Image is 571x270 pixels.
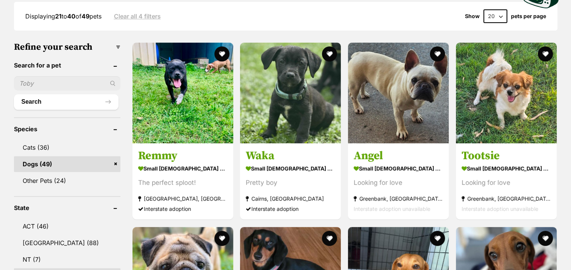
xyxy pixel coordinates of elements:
[138,163,228,174] strong: small [DEMOGRAPHIC_DATA] Dog
[462,178,551,188] div: Looking for love
[14,94,119,109] button: Search
[14,76,120,91] input: Toby
[138,204,228,214] div: Interstate adoption
[14,126,120,132] header: Species
[354,194,443,204] strong: Greenbank, [GEOGRAPHIC_DATA]
[246,204,335,214] div: Interstate adoption
[322,46,337,61] button: favourite
[214,231,229,246] button: favourite
[456,43,557,143] img: Tootsie - Tibetan Terrier Dog
[456,143,557,220] a: Tootsie small [DEMOGRAPHIC_DATA] Dog Looking for love Greenbank, [GEOGRAPHIC_DATA] Interstate ado...
[430,46,445,61] button: favourite
[138,194,228,204] strong: [GEOGRAPHIC_DATA], [GEOGRAPHIC_DATA]
[214,46,229,61] button: favourite
[138,149,228,163] h3: Remmy
[25,12,102,20] span: Displaying to of pets
[114,13,161,20] a: Clear all 4 filters
[14,235,120,251] a: [GEOGRAPHIC_DATA] (88)
[14,156,120,172] a: Dogs (49)
[82,12,89,20] strong: 49
[354,163,443,174] strong: small [DEMOGRAPHIC_DATA] Dog
[14,42,120,52] h3: Refine your search
[14,140,120,155] a: Cats (36)
[354,178,443,188] div: Looking for love
[322,231,337,246] button: favourite
[462,194,551,204] strong: Greenbank, [GEOGRAPHIC_DATA]
[462,149,551,163] h3: Tootsie
[55,12,62,20] strong: 21
[14,62,120,69] header: Search for a pet
[14,218,120,234] a: ACT (46)
[246,194,335,204] strong: Cairns, [GEOGRAPHIC_DATA]
[246,163,335,174] strong: small [DEMOGRAPHIC_DATA] Dog
[132,43,233,143] img: Remmy - Staffordshire Bull Terrier Dog
[14,252,120,267] a: NT (7)
[14,204,120,211] header: State
[462,163,551,174] strong: small [DEMOGRAPHIC_DATA] Dog
[240,143,341,220] a: Waka small [DEMOGRAPHIC_DATA] Dog Pretty boy Cairns, [GEOGRAPHIC_DATA] Interstate adoption
[511,13,546,19] label: pets per page
[14,173,120,189] a: Other Pets (24)
[138,178,228,188] div: The perfect sploot!
[465,13,480,19] span: Show
[354,206,430,212] span: Interstate adoption unavailable
[348,43,449,143] img: Angel - French Bulldog
[430,231,445,246] button: favourite
[246,178,335,188] div: Pretty boy
[246,149,335,163] h3: Waka
[348,143,449,220] a: Angel small [DEMOGRAPHIC_DATA] Dog Looking for love Greenbank, [GEOGRAPHIC_DATA] Interstate adopt...
[538,231,553,246] button: favourite
[67,12,75,20] strong: 40
[462,206,538,212] span: Interstate adoption unavailable
[240,43,341,143] img: Waka - French Bulldog
[354,149,443,163] h3: Angel
[132,143,233,220] a: Remmy small [DEMOGRAPHIC_DATA] Dog The perfect sploot! [GEOGRAPHIC_DATA], [GEOGRAPHIC_DATA] Inter...
[538,46,553,61] button: favourite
